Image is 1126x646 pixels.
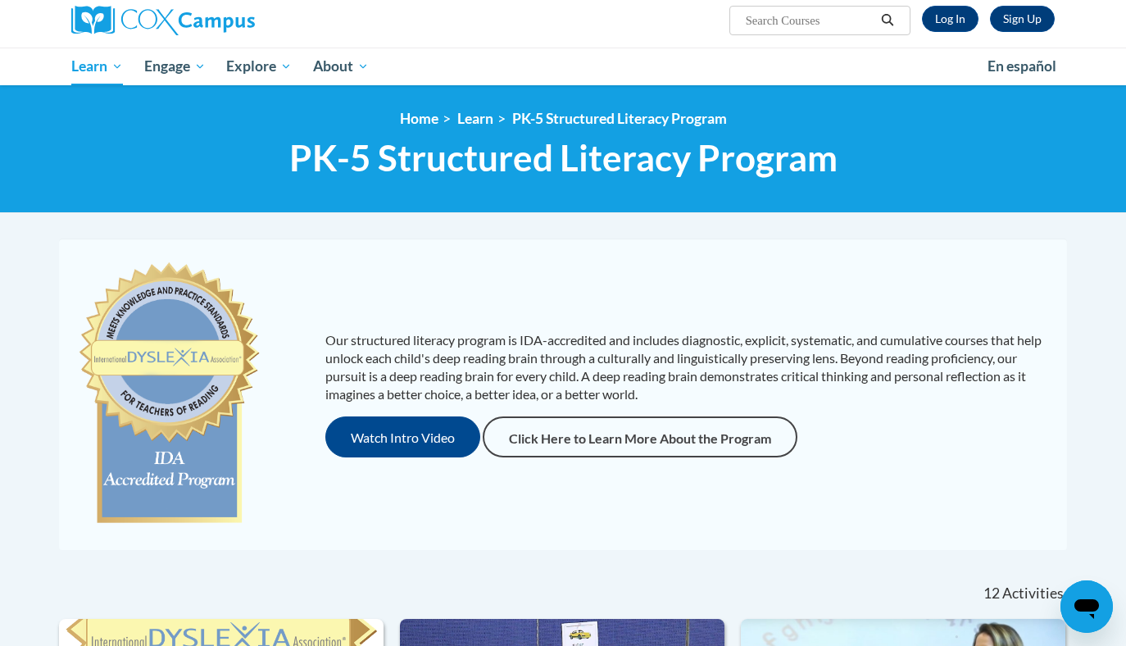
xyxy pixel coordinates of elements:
[325,331,1051,403] p: Our structured literacy program is IDA-accredited and includes diagnostic, explicit, systematic, ...
[61,48,134,85] a: Learn
[1060,580,1113,633] iframe: Button to launch messaging window
[400,110,438,127] a: Home
[457,110,493,127] a: Learn
[313,57,369,76] span: About
[990,6,1055,32] a: Register
[226,57,292,76] span: Explore
[744,11,875,30] input: Search Courses
[302,48,379,85] a: About
[875,11,900,30] button: Search
[922,6,978,32] a: Log In
[216,48,302,85] a: Explore
[134,48,216,85] a: Engage
[977,49,1067,84] a: En español
[325,416,480,457] button: Watch Intro Video
[47,48,1079,85] div: Main menu
[71,57,123,76] span: Learn
[483,416,797,457] a: Click Here to Learn More About the Program
[988,57,1056,75] span: En español
[1002,585,1064,603] span: Activities
[71,6,255,35] img: Cox Campus
[289,136,838,180] span: PK-5 Structured Literacy Program
[75,255,263,534] img: c477cda6-e343-453b-bfce-d6f9e9818e1c.png
[71,6,383,35] a: Cox Campus
[144,57,206,76] span: Engage
[983,585,1000,603] span: 12
[512,110,727,127] a: PK-5 Structured Literacy Program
